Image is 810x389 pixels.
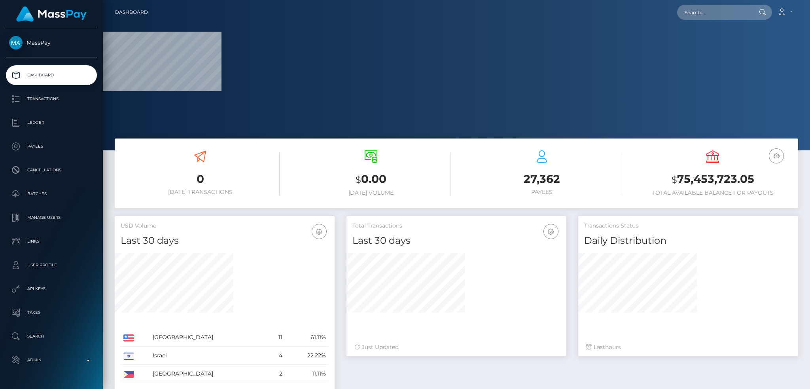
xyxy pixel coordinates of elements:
[584,234,792,248] h4: Daily Distribution
[462,171,621,187] h3: 27,362
[285,347,329,365] td: 22.22%
[150,347,269,365] td: Israel
[6,184,97,204] a: Batches
[268,347,285,365] td: 4
[9,283,94,295] p: API Keys
[6,350,97,370] a: Admin
[9,259,94,271] p: User Profile
[9,93,94,105] p: Transactions
[6,160,97,180] a: Cancellations
[9,330,94,342] p: Search
[9,307,94,319] p: Taxes
[584,222,792,230] h5: Transactions Status
[6,39,97,46] span: MassPay
[150,328,269,347] td: [GEOGRAPHIC_DATA]
[268,365,285,383] td: 2
[123,371,134,378] img: PH.png
[9,354,94,366] p: Admin
[123,334,134,342] img: US.png
[6,113,97,133] a: Ledger
[6,89,97,109] a: Transactions
[291,171,450,188] h3: 0.00
[6,326,97,346] a: Search
[9,212,94,224] p: Manage Users
[354,343,558,351] div: Just Updated
[9,117,94,129] p: Ledger
[352,222,560,230] h5: Total Transactions
[6,137,97,156] a: Payees
[9,188,94,200] p: Batches
[6,303,97,323] a: Taxes
[123,353,134,360] img: IL.png
[115,4,148,21] a: Dashboard
[356,174,361,185] small: $
[672,174,677,185] small: $
[121,222,329,230] h5: USD Volume
[6,208,97,228] a: Manage Users
[121,234,329,248] h4: Last 30 days
[9,235,94,247] p: Links
[6,279,97,299] a: API Keys
[291,190,450,196] h6: [DATE] Volume
[9,140,94,152] p: Payees
[16,6,87,22] img: MassPay Logo
[633,171,792,188] h3: 75,453,723.05
[6,232,97,251] a: Links
[285,328,329,347] td: 61.11%
[462,189,621,195] h6: Payees
[6,65,97,85] a: Dashboard
[121,189,280,195] h6: [DATE] Transactions
[285,365,329,383] td: 11.11%
[677,5,751,20] input: Search...
[586,343,790,351] div: Last hours
[633,190,792,196] h6: Total Available Balance for Payouts
[268,328,285,347] td: 11
[9,36,23,49] img: MassPay
[121,171,280,187] h3: 0
[6,255,97,275] a: User Profile
[9,69,94,81] p: Dashboard
[9,164,94,176] p: Cancellations
[352,234,560,248] h4: Last 30 days
[150,365,269,383] td: [GEOGRAPHIC_DATA]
